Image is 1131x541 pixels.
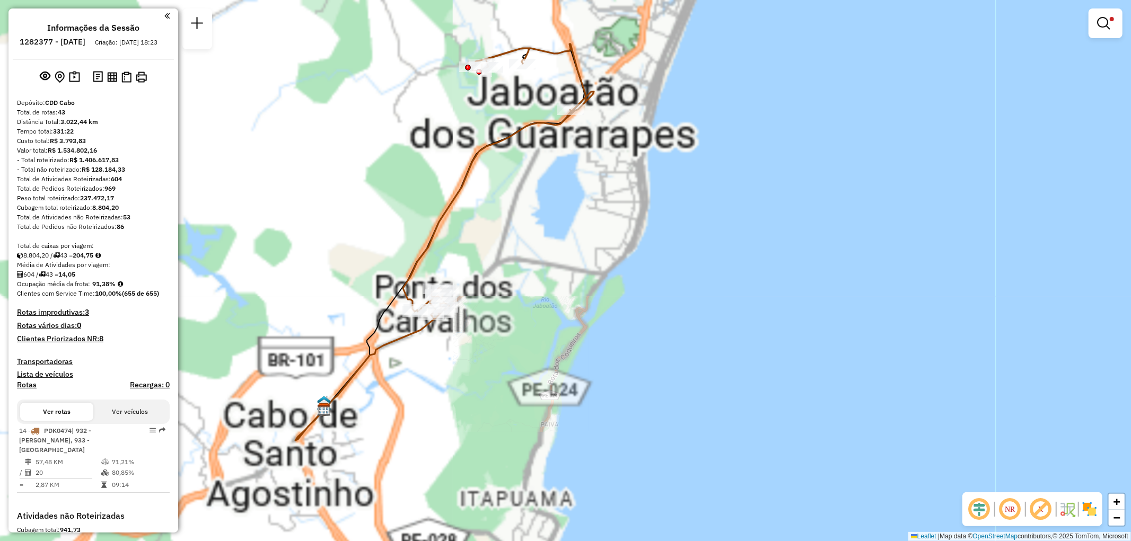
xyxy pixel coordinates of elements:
[17,98,170,108] div: Depósito:
[317,403,331,416] img: CDD Cabo
[101,482,107,488] i: Tempo total em rota
[17,127,170,136] div: Tempo total:
[123,213,130,221] strong: 53
[73,251,93,259] strong: 204,75
[119,69,134,85] button: Visualizar Romaneio
[105,69,119,84] button: Visualizar relatório de Roteirização
[1109,510,1125,526] a: Zoom out
[1081,501,1098,518] img: Exibir/Ocultar setores
[101,469,109,476] i: % de utilização da cubagem
[85,307,89,317] strong: 3
[39,271,46,278] i: Total de rotas
[1110,17,1114,21] span: Filtro Ativo
[25,459,31,465] i: Distância Total
[99,334,103,343] strong: 8
[50,137,86,145] strong: R$ 3.793,83
[17,321,170,330] h4: Rotas vários dias:
[19,427,91,454] span: 14 -
[52,69,67,85] button: Centralizar mapa no depósito ou ponto de apoio
[91,69,105,85] button: Logs desbloquear sessão
[17,212,170,222] div: Total de Atividades não Roteirizadas:
[1059,501,1076,518] img: Fluxo de ruas
[38,68,52,85] button: Exibir sessão original
[67,69,82,85] button: Painel de Sugestão
[17,280,90,288] span: Ocupação média da frota:
[17,357,170,366] h4: Transportadoras
[91,38,162,47] div: Criação: [DATE] 18:23
[92,280,116,288] strong: 91,38%
[17,260,170,270] div: Média de Atividades por viagem:
[17,289,95,297] span: Clientes com Service Time:
[1109,494,1125,510] a: Zoom in
[111,457,165,467] td: 71,21%
[19,480,24,490] td: =
[17,203,170,212] div: Cubagem total roteirizado:
[17,308,170,317] h4: Rotas improdutivas:
[117,223,124,230] strong: 86
[17,184,170,193] div: Total de Pedidos Roteirizados:
[118,281,123,287] em: Média calculada utilizando a maior ocupação (%Peso ou %Cubagem) de cada rota da sessão. Rotas cro...
[35,457,101,467] td: 57,48 KM
[1114,495,1120,508] span: +
[20,403,93,421] button: Ver rotas
[44,427,72,434] span: PDK0474
[20,37,85,47] h6: 1282377 - [DATE]
[967,496,992,522] span: Ocultar deslocamento
[35,467,101,478] td: 20
[17,511,170,521] h4: Atividades não Roteirizadas
[60,526,81,534] strong: 941,73
[19,427,91,454] span: | 932 - [PERSON_NAME], 933 - [GEOGRAPHIC_DATA]
[17,251,170,260] div: 8.804,20 / 43 =
[134,69,149,85] button: Imprimir Rotas
[111,467,165,478] td: 80,85%
[17,241,170,251] div: Total de caixas por viagem:
[93,403,166,421] button: Ver veículos
[17,155,170,165] div: - Total roteirizado:
[47,23,139,33] h4: Informações da Sessão
[130,380,170,389] h4: Recargas: 0
[17,252,23,259] i: Cubagem total roteirizado
[80,194,114,202] strong: 237.472,17
[17,525,170,535] div: Cubagem total:
[17,165,170,174] div: - Total não roteirizado:
[60,118,98,126] strong: 3.022,44 km
[17,174,170,184] div: Total de Atividades Roteirizadas:
[908,532,1131,541] div: Map data © contributors,© 2025 TomTom, Microsoft
[17,193,170,203] div: Peso total roteirizado:
[19,467,24,478] td: /
[150,427,156,433] em: Opções
[17,380,37,389] a: Rotas
[95,252,101,259] i: Meta Caixas/viagem: 191,69 Diferença: 13,06
[17,146,170,155] div: Valor total:
[938,533,940,540] span: |
[1028,496,1054,522] span: Exibir rótulo
[111,175,122,183] strong: 604
[82,165,125,173] strong: R$ 128.184,33
[17,117,170,127] div: Distância Total:
[48,146,97,154] strong: R$ 1.534.802,16
[77,321,81,330] strong: 0
[17,222,170,232] div: Total de Pedidos não Roteirizados:
[159,427,165,433] em: Rota exportada
[17,136,170,146] div: Custo total:
[104,184,116,192] strong: 969
[95,289,122,297] strong: 100,00%
[111,480,165,490] td: 09:14
[1093,13,1118,34] a: Exibir filtros
[53,127,74,135] strong: 331:22
[17,270,170,279] div: 604 / 43 =
[911,533,936,540] a: Leaflet
[17,108,170,117] div: Total de rotas:
[69,156,119,164] strong: R$ 1.406.617,83
[17,271,23,278] i: Total de Atividades
[164,10,170,22] a: Clique aqui para minimizar o painel
[25,469,31,476] i: Total de Atividades
[17,334,170,343] h4: Clientes Priorizados NR:
[1114,511,1120,524] span: −
[45,99,75,107] strong: CDD Cabo
[187,13,208,37] a: Nova sessão e pesquisa
[122,289,159,297] strong: (655 de 655)
[53,252,60,259] i: Total de rotas
[973,533,1018,540] a: OpenStreetMap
